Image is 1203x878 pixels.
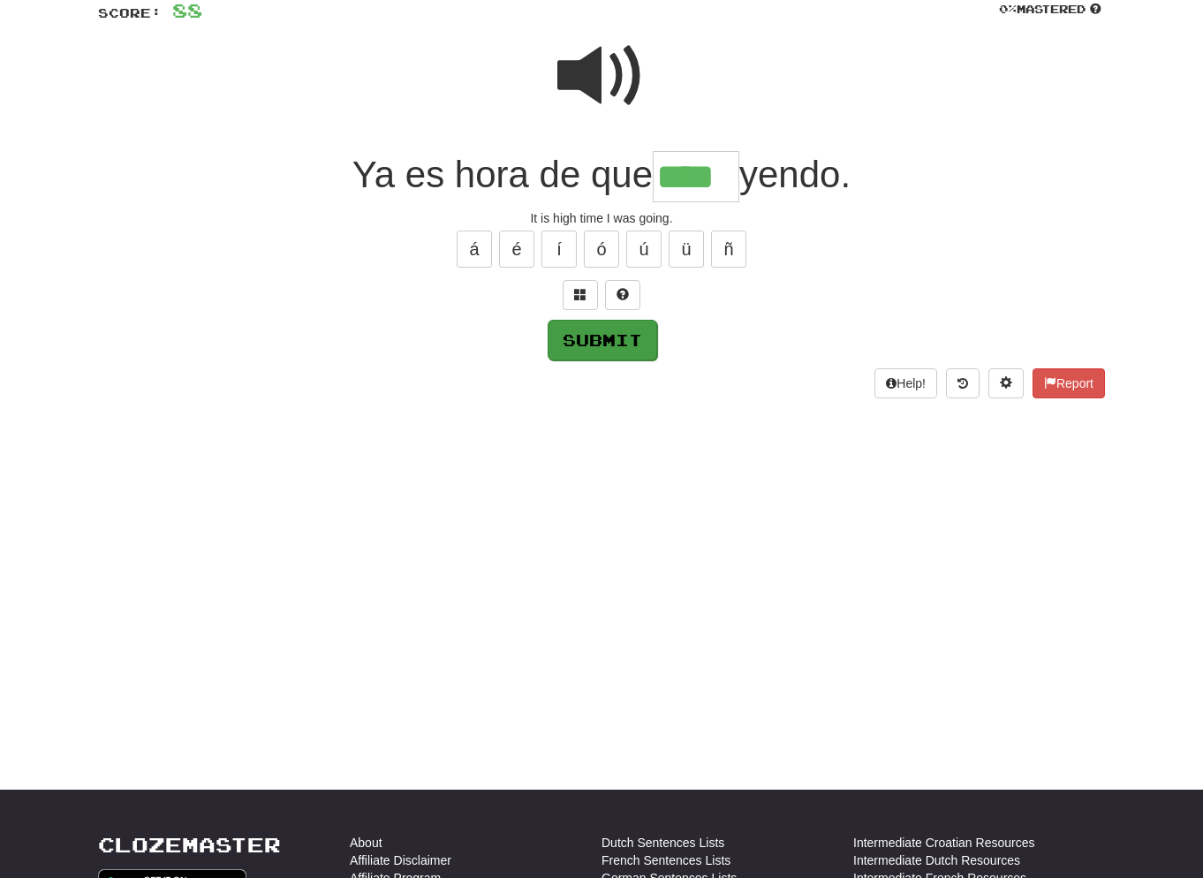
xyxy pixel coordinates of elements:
[499,231,534,268] button: é
[601,852,730,869] a: French Sentences Lists
[98,834,281,856] a: Clozemaster
[669,231,704,268] button: ü
[711,231,746,268] button: ñ
[853,834,1034,852] a: Intermediate Croatian Resources
[853,852,1020,869] a: Intermediate Dutch Resources
[350,852,451,869] a: Affiliate Disclaimer
[626,231,662,268] button: ú
[601,834,724,852] a: Dutch Sentences Lists
[98,5,162,20] span: Score:
[457,231,492,268] button: á
[995,2,1105,18] div: Mastered
[563,280,598,310] button: Switch sentence to multiple choice alt+p
[999,2,1017,16] span: 0 %
[584,231,619,268] button: ó
[350,834,382,852] a: About
[541,231,577,268] button: í
[739,154,851,195] span: yendo.
[946,368,980,398] button: Round history (alt+y)
[605,280,640,310] button: Single letter hint - you only get 1 per sentence and score half the points! alt+h
[352,154,653,195] span: Ya es hora de que
[548,320,657,360] button: Submit
[874,368,937,398] button: Help!
[98,209,1105,227] div: It is high time I was going.
[1033,368,1105,398] button: Report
